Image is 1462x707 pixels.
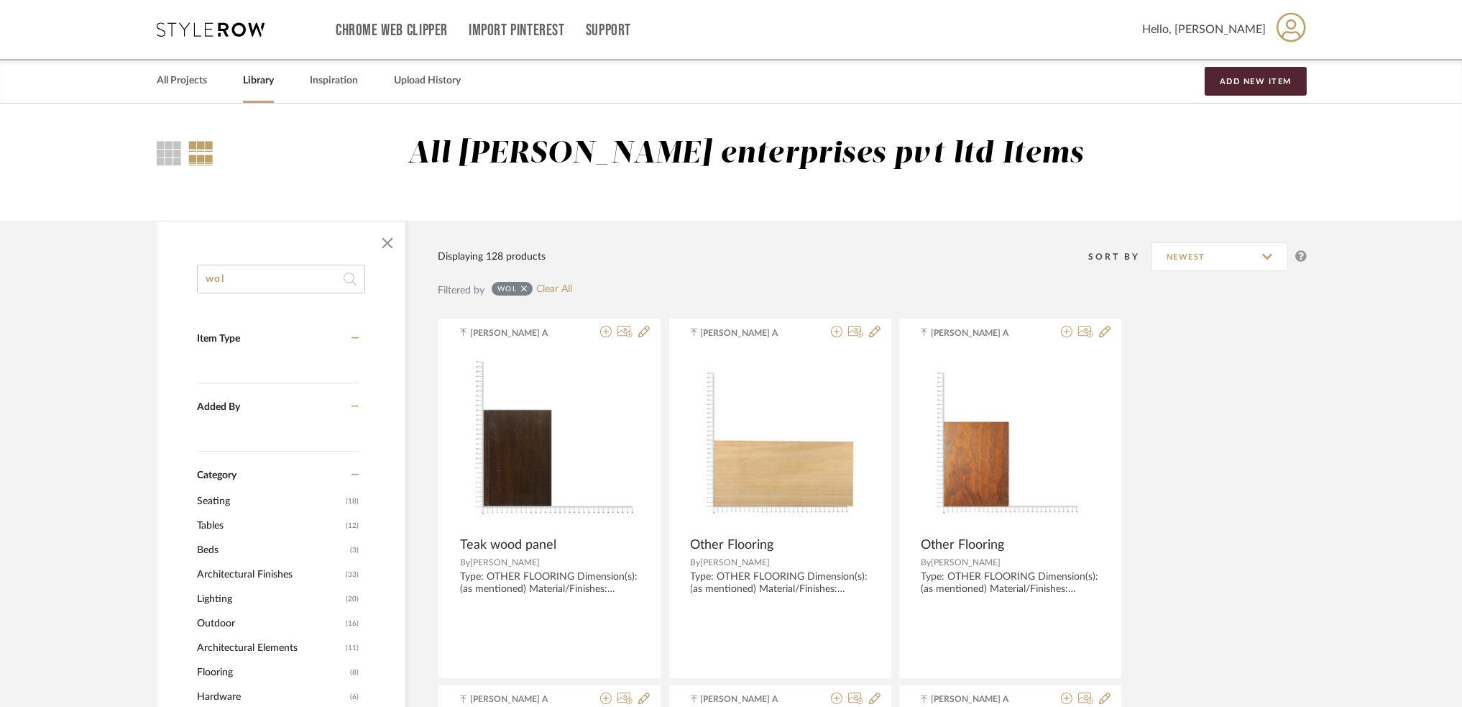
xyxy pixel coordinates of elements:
[373,229,402,257] button: Close
[701,327,791,339] span: [PERSON_NAME] A
[346,563,359,586] span: (33)
[197,611,342,636] span: Outdoor
[691,537,774,553] span: Other Flooring
[243,71,274,91] a: Library
[346,612,359,635] span: (16)
[197,538,346,562] span: Beds
[701,693,791,706] span: [PERSON_NAME] A
[197,470,236,482] span: Category
[346,588,359,611] span: (20)
[691,558,701,567] span: By
[921,571,1100,596] div: Type: OTHER FLOORING Dimension(s): (as mentioned) Material/Finishes: Unknown 1 Installation requi...
[931,558,1001,567] span: [PERSON_NAME]
[350,661,359,684] span: (8)
[197,562,342,587] span: Architectural Finishes
[931,693,1021,706] span: [PERSON_NAME] A
[470,327,561,339] span: [PERSON_NAME] A
[921,537,1004,553] span: Other Flooring
[197,489,342,514] span: Seating
[197,514,342,538] span: Tables
[931,327,1021,339] span: [PERSON_NAME] A
[394,71,461,91] a: Upload History
[1142,21,1266,38] span: Hello, [PERSON_NAME]
[497,284,518,293] div: wol
[460,350,639,529] img: Teak wood panel
[438,283,484,298] div: Filtered by
[460,537,556,553] span: Teak wood panel
[691,350,870,529] img: Other Flooring
[470,693,561,706] span: [PERSON_NAME] A
[1205,67,1307,96] button: Add New Item
[197,660,346,685] span: Flooring
[197,636,342,660] span: Architectural Elements
[197,402,240,412] span: Added By
[586,24,631,37] a: Support
[310,71,358,91] a: Inspiration
[350,539,359,562] span: (3)
[691,571,870,596] div: Type: OTHER FLOORING Dimension(s): (as mentioned) Material/Finishes: Natural Oil Installation req...
[1088,250,1151,264] div: Sort By
[701,558,771,567] span: [PERSON_NAME]
[197,265,365,293] input: Search within 128 results
[336,24,448,37] a: Chrome Web Clipper
[197,587,342,611] span: Lighting
[157,71,207,91] a: All Projects
[460,571,639,596] div: Type: OTHER FLOORING Dimension(s): (as mentioned) Material/Finishes: Brown Lacquer Installation r...
[470,558,540,567] span: [PERSON_NAME]
[346,490,359,513] span: (18)
[346,514,359,537] span: (12)
[921,350,1100,529] img: Other Flooring
[469,24,565,37] a: Import Pinterest
[197,334,240,344] span: Item Type
[408,136,1084,173] div: All [PERSON_NAME] enterprises pvt ltd Items
[346,637,359,660] span: (11)
[460,558,470,567] span: By
[536,283,572,296] a: Clear All
[438,249,546,265] div: Displaying 128 products
[921,558,931,567] span: By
